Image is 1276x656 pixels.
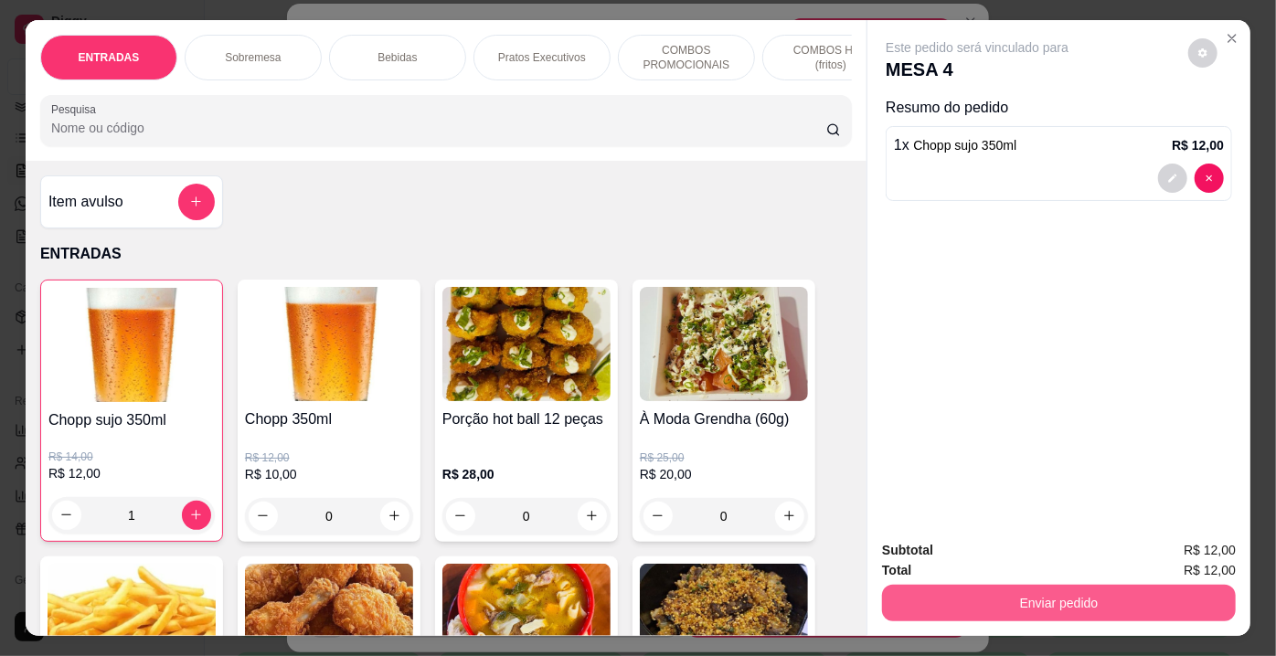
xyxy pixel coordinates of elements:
p: COMBOS HOT (fritos) [778,43,884,72]
h4: Chopp 350ml [245,408,413,430]
img: product-image [640,287,808,401]
h4: Porção hot ball 12 peças [442,408,611,430]
p: Bebidas [377,50,417,65]
p: ENTRADAS [79,50,140,65]
p: Resumo do pedido [886,97,1232,119]
button: increase-product-quantity [380,502,409,531]
button: decrease-product-quantity [643,502,673,531]
input: Pesquisa [51,119,826,137]
strong: Subtotal [882,543,933,557]
button: add-separate-item [178,184,215,220]
p: R$ 14,00 [48,450,215,464]
h4: À Moda Grendha (60g) [640,408,808,430]
span: Chopp sujo 350ml [913,138,1016,153]
img: product-image [245,287,413,401]
label: Pesquisa [51,101,102,117]
p: R$ 12,00 [245,450,413,465]
p: R$ 25,00 [640,450,808,465]
p: ENTRADAS [40,243,852,265]
p: R$ 28,00 [442,465,611,483]
button: decrease-product-quantity [249,502,278,531]
h4: Item avulso [48,191,123,213]
img: product-image [48,288,215,402]
p: Sobremesa [225,50,281,65]
button: decrease-product-quantity [446,502,475,531]
h4: Chopp sujo 350ml [48,409,215,431]
img: product-image [442,287,611,401]
button: Close [1218,24,1247,53]
p: Pratos Executivos [498,50,586,65]
button: increase-product-quantity [775,502,804,531]
button: decrease-product-quantity [1188,38,1218,68]
button: increase-product-quantity [578,502,607,531]
strong: Total [882,563,911,577]
span: R$ 12,00 [1184,540,1236,560]
button: decrease-product-quantity [1158,164,1187,193]
span: R$ 12,00 [1184,560,1236,580]
p: R$ 12,00 [1172,136,1224,154]
p: R$ 10,00 [245,465,413,483]
p: 1 x [894,134,1016,156]
button: Enviar pedido [882,585,1236,621]
p: MESA 4 [886,57,1069,82]
button: increase-product-quantity [182,501,211,530]
p: R$ 12,00 [48,464,215,482]
button: decrease-product-quantity [1195,164,1224,193]
p: COMBOS PROMOCIONAIS [633,43,739,72]
button: decrease-product-quantity [52,501,81,530]
p: Este pedido será vinculado para [886,38,1069,57]
p: R$ 20,00 [640,465,808,483]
